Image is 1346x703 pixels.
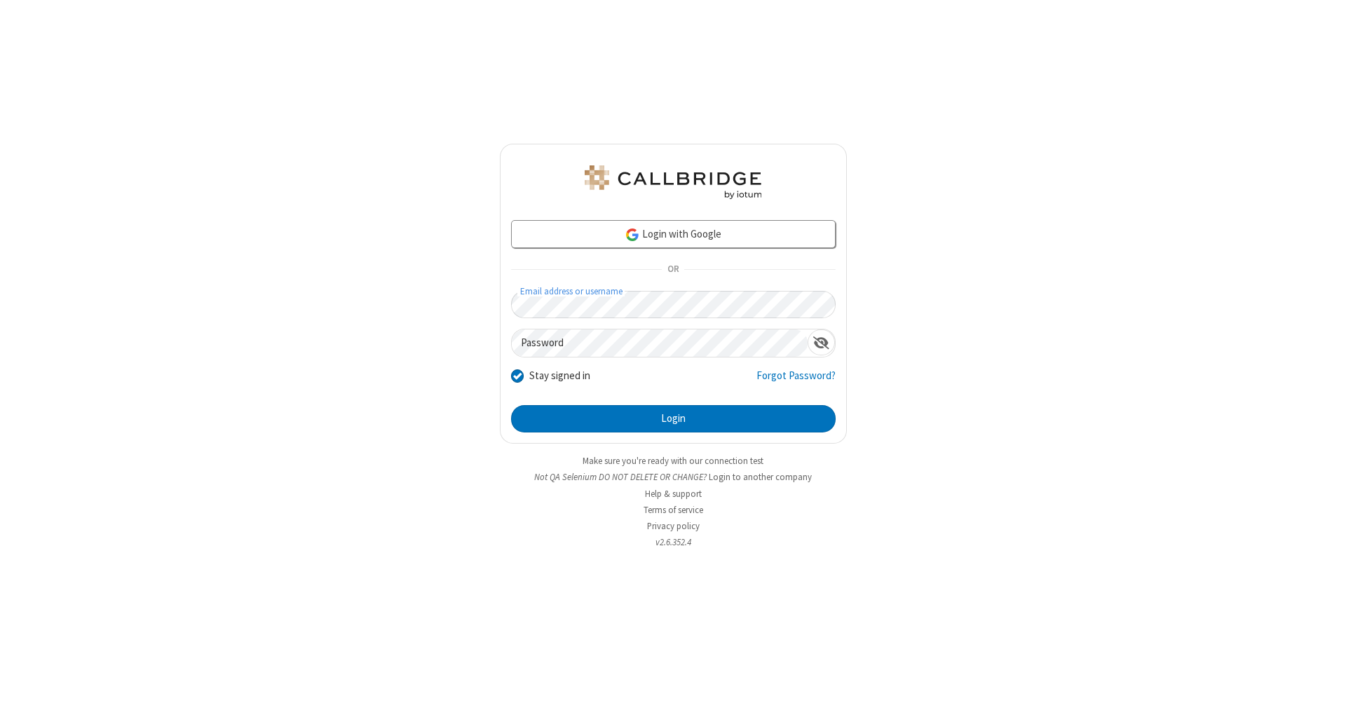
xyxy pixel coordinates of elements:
li: v2.6.352.4 [500,535,847,549]
li: Not QA Selenium DO NOT DELETE OR CHANGE? [500,470,847,484]
img: google-icon.png [625,227,640,243]
a: Help & support [645,488,702,500]
input: Email address or username [511,291,836,318]
a: Login with Google [511,220,836,248]
img: QA Selenium DO NOT DELETE OR CHANGE [582,165,764,199]
a: Privacy policy [647,520,700,532]
a: Forgot Password? [756,368,836,395]
button: Login [511,405,836,433]
a: Terms of service [644,504,703,516]
span: OR [662,260,684,280]
label: Stay signed in [529,368,590,384]
div: Show password [808,329,835,355]
iframe: Chat [1311,667,1335,693]
button: Login to another company [709,470,812,484]
a: Make sure you're ready with our connection test [583,455,763,467]
input: Password [512,329,808,357]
